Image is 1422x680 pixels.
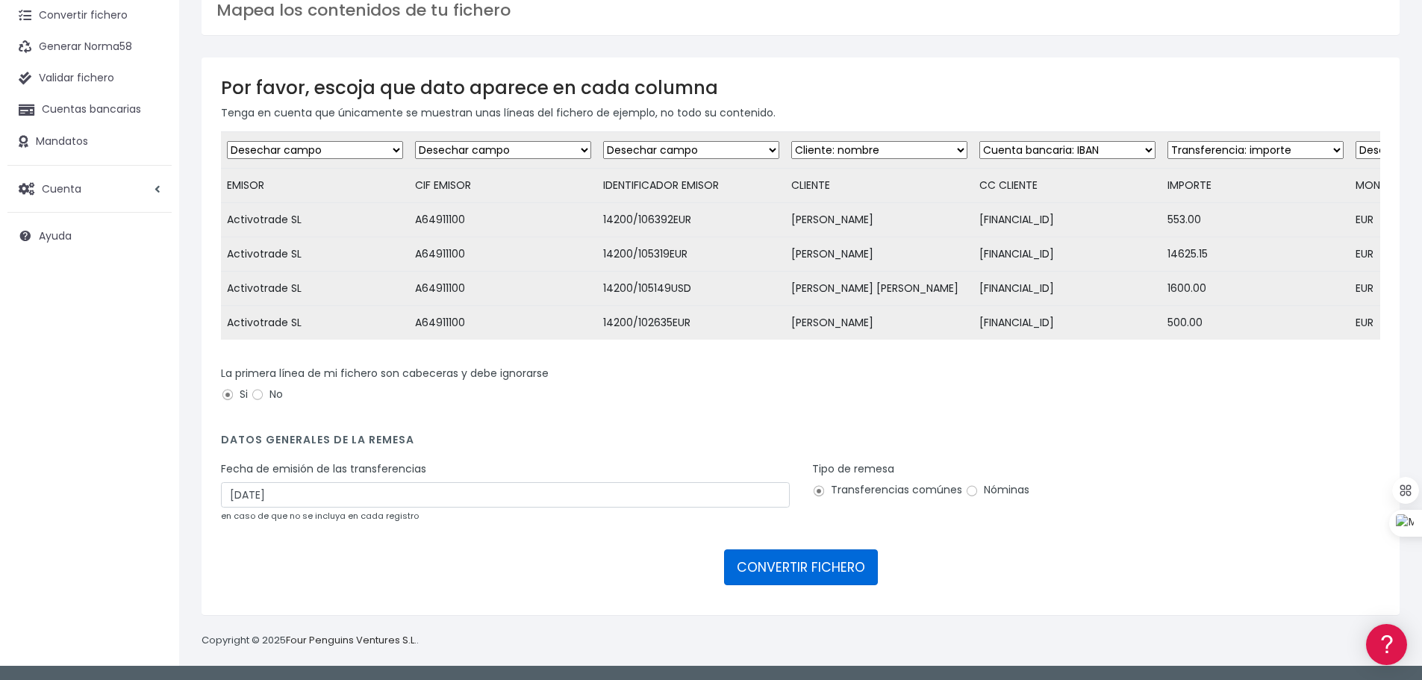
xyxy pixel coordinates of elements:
a: Four Penguins Ventures S.L. [286,633,417,647]
label: Nóminas [965,482,1029,498]
p: Copyright © 2025 . [202,633,419,649]
td: [PERSON_NAME] [PERSON_NAME] [785,272,973,306]
a: General [15,320,284,343]
td: [FINANCIAL_ID] [973,306,1161,340]
td: A64911100 [409,306,597,340]
h4: Datos generales de la remesa [221,434,1380,454]
a: Formatos [15,189,284,212]
td: A64911100 [409,237,597,272]
td: CC CLIENTE [973,169,1161,203]
label: Fecha de emisión de las transferencias [221,461,426,477]
a: Videotutoriales [15,235,284,258]
td: 14200/105149USD [597,272,785,306]
div: Información general [15,104,284,118]
td: CLIENTE [785,169,973,203]
a: Cuenta [7,173,172,205]
a: Generar Norma58 [7,31,172,63]
td: [FINANCIAL_ID] [973,237,1161,272]
span: Cuenta [42,181,81,196]
td: 14625.15 [1161,237,1350,272]
h3: Por favor, escoja que dato aparece en cada columna [221,77,1380,99]
td: 14200/105319EUR [597,237,785,272]
td: Activotrade SL [221,203,409,237]
label: No [251,387,283,402]
label: La primera línea de mi fichero son cabeceras y debe ignorarse [221,366,549,381]
label: Tipo de remesa [812,461,894,477]
td: 14200/102635EUR [597,306,785,340]
label: Si [221,387,248,402]
a: Validar fichero [7,63,172,94]
button: Contáctanos [15,399,284,425]
label: Transferencias comúnes [812,482,962,498]
td: 14200/106392EUR [597,203,785,237]
a: Información general [15,127,284,150]
td: [PERSON_NAME] [785,203,973,237]
td: [FINANCIAL_ID] [973,272,1161,306]
td: Activotrade SL [221,306,409,340]
td: [FINANCIAL_ID] [973,203,1161,237]
a: Perfiles de empresas [15,258,284,281]
td: [PERSON_NAME] [785,306,973,340]
td: [PERSON_NAME] [785,237,973,272]
td: Activotrade SL [221,272,409,306]
div: Programadores [15,358,284,372]
div: Facturación [15,296,284,311]
a: Problemas habituales [15,212,284,235]
h3: Mapea los contenidos de tu fichero [216,1,1385,20]
a: Cuentas bancarias [7,94,172,125]
div: Convertir ficheros [15,165,284,179]
td: EMISOR [221,169,409,203]
button: CONVERTIR FICHERO [724,549,878,585]
td: Activotrade SL [221,237,409,272]
a: Ayuda [7,220,172,252]
td: A64911100 [409,203,597,237]
a: API [15,381,284,405]
a: POWERED BY ENCHANT [205,430,287,444]
small: en caso de que no se incluya en cada registro [221,510,419,522]
td: A64911100 [409,272,597,306]
td: IMPORTE [1161,169,1350,203]
td: CIF EMISOR [409,169,597,203]
span: Ayuda [39,228,72,243]
a: Mandatos [7,126,172,157]
td: 1600.00 [1161,272,1350,306]
p: Tenga en cuenta que únicamente se muestran unas líneas del fichero de ejemplo, no todo su contenido. [221,105,1380,121]
td: 500.00 [1161,306,1350,340]
td: IDENTIFICADOR EMISOR [597,169,785,203]
td: 553.00 [1161,203,1350,237]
